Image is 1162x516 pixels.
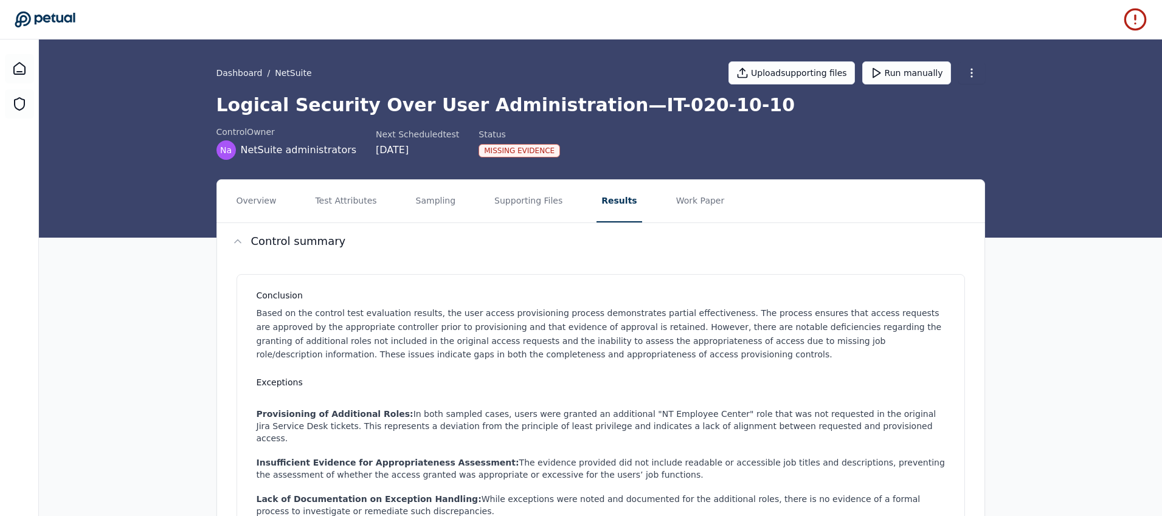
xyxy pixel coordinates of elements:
[597,180,642,222] button: Results
[257,408,950,444] li: In both sampled cases, users were granted an additional "NT Employee Center" role that was not re...
[671,180,730,222] button: Work Paper
[257,289,950,301] h3: Conclusion
[217,180,984,222] nav: Tabs
[310,180,381,222] button: Test Attributes
[728,61,855,84] button: Uploadsupporting files
[257,376,950,388] h3: Exceptions
[5,54,34,83] a: Dashboard
[275,67,311,79] button: NetSuite
[376,128,459,140] div: Next Scheduled test
[241,143,357,157] span: NetSuite administrators
[376,143,459,157] div: [DATE]
[217,223,984,260] button: Control summary
[216,67,312,79] div: /
[257,458,519,467] strong: Insufficient Evidence for Appropriateness Assessment:
[216,94,985,116] h1: Logical Security Over User Administration — IT-020-10-10
[862,61,951,84] button: Run manually
[5,89,34,119] a: SOC
[411,180,461,222] button: Sampling
[232,180,282,222] button: Overview
[251,233,346,250] h2: Control summary
[220,144,232,156] span: Na
[479,144,560,157] div: Missing Evidence
[257,456,950,481] li: The evidence provided did not include readable or accessible job titles and descriptions, prevent...
[216,126,357,138] div: control Owner
[257,409,413,419] strong: Provisioning of Additional Roles:
[216,67,263,79] a: Dashboard
[257,306,950,362] p: Based on the control test evaluation results, the user access provisioning process demonstrates p...
[257,494,482,504] strong: Lack of Documentation on Exception Handling:
[15,11,75,28] a: Go to Dashboard
[479,128,560,140] div: Status
[489,180,567,222] button: Supporting Files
